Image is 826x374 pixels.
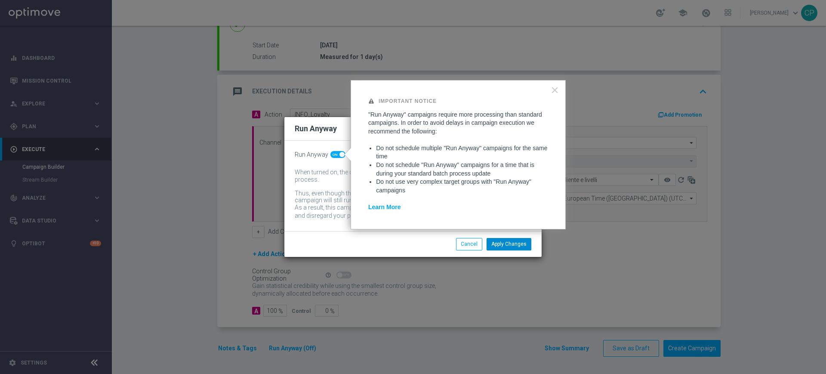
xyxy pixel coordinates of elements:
button: Close [551,83,559,97]
a: Learn More [368,204,401,210]
div: When turned on, the campaign will be executed regardless of your site's batch-data process. [295,169,518,183]
button: Cancel [456,238,482,250]
p: "Run Anyway" campaigns require more processing than standard campaigns. In order to avoid delays ... [368,111,548,136]
div: Thus, even though the batch-data process might not be complete by then, the campaign will still r... [295,190,518,204]
strong: Important Notice [379,98,437,104]
button: Apply Changes [487,238,531,250]
h2: Run Anyway [295,124,337,134]
li: Do not use very complex target groups with "Run Anyway" campaigns [376,178,548,195]
span: Run Anyway [295,151,328,158]
li: Do not schedule "Run Anyway" campaigns for a time that is during your standard batch process update [376,161,548,178]
div: As a result, this campaign might include customers whose data has been changed and disregard your... [295,204,518,221]
li: Do not schedule multiple "Run Anyway" campaigns for the same time [376,144,548,161]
